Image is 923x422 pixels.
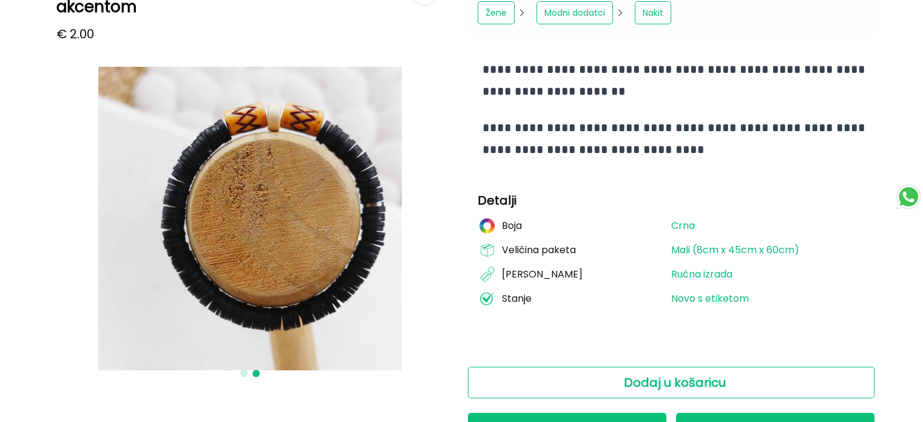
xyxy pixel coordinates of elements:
a: Modni dodatci [536,1,613,24]
h2: Detalji [478,194,865,206]
a: Ručna izrada [671,269,732,280]
p: Boja [502,220,522,231]
p: € 2.00 [56,26,94,43]
p: [PERSON_NAME] [502,269,583,280]
p: Veličina paketa [502,245,576,256]
a: Nakit [635,1,671,24]
a: Žene [478,1,515,24]
a: Crna [671,220,695,231]
img: Minimalistička narukvica s etno akcentom [98,67,402,370]
button: Dodaj u košaricu [468,367,874,398]
a: Novo s etiketom [671,293,749,304]
span: Dodaj u košaricu [624,374,726,391]
a: Mali (8cm x 45cm x 60cm) [671,245,799,256]
p: Stanje [502,293,532,304]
